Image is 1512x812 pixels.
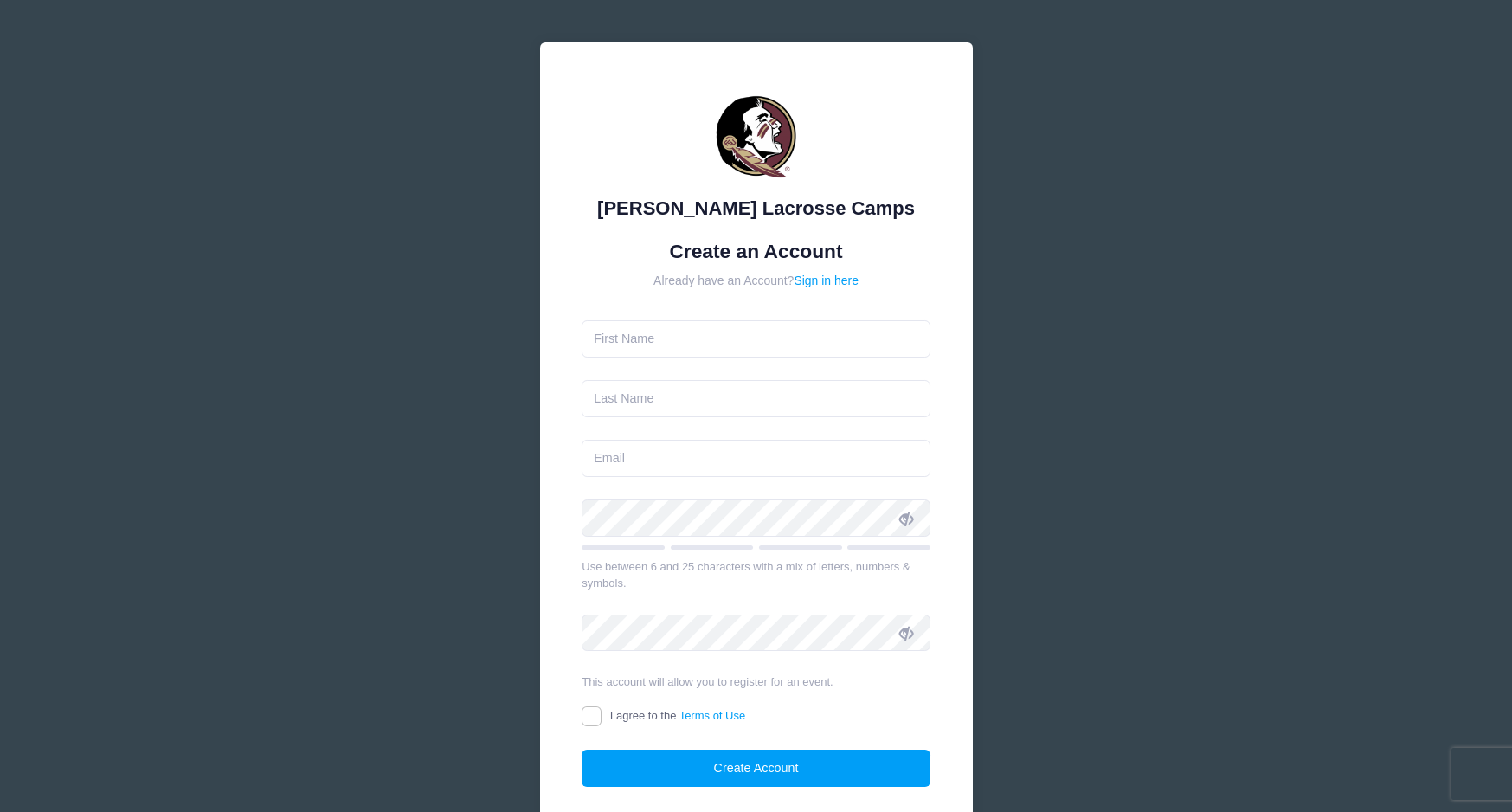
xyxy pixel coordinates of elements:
[610,709,745,722] span: I agree to the
[679,709,746,722] a: Terms of Use
[582,706,602,726] input: I agree to theTerms of Use
[582,194,930,222] div: [PERSON_NAME] Lacrosse Camps
[582,272,930,290] div: Already have an Account?
[582,673,930,691] div: This account will allow you to register for an event.
[582,380,930,417] input: Last Name
[582,240,930,263] h1: Create an Account
[705,85,808,189] img: Sara Tisdale Lacrosse Camps
[582,320,930,358] input: First Name
[794,274,859,287] a: Sign in here
[582,558,930,592] div: Use between 6 and 25 characters with a mix of letters, numbers & symbols.
[582,440,930,477] input: Email
[582,750,930,787] button: Create Account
